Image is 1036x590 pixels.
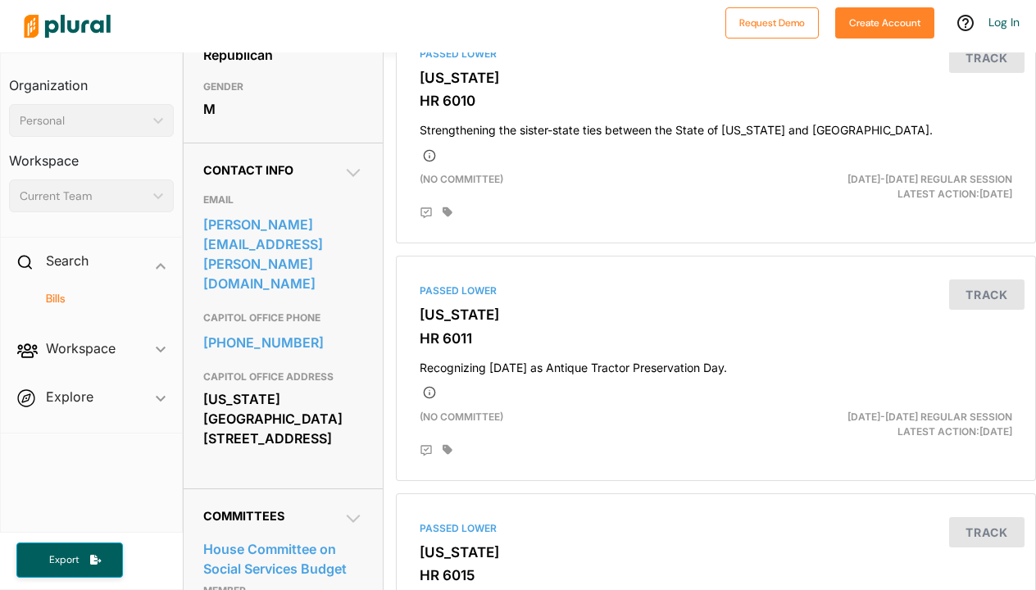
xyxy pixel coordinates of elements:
div: Passed Lower [420,284,1012,298]
a: Request Demo [725,13,819,30]
button: Track [949,279,1025,310]
a: Log In [988,15,1020,29]
span: [DATE]-[DATE] Regular Session [847,173,1012,185]
h4: Strengthening the sister-state ties between the State of [US_STATE] and [GEOGRAPHIC_DATA]. [420,116,1012,138]
span: Committees [203,509,284,523]
h3: [US_STATE] [420,306,1012,323]
div: (no committee) [407,172,819,202]
div: Latest Action: [DATE] [819,172,1025,202]
div: Add Position Statement [420,206,433,220]
h3: EMAIL [203,190,363,210]
span: Contact Info [203,163,293,177]
h4: Recognizing [DATE] as Antique Tractor Preservation Day. [420,353,1012,375]
div: Add Position Statement [420,444,433,457]
h3: [US_STATE] [420,70,1012,86]
button: Track [949,517,1025,547]
h3: HR 6010 [420,93,1012,109]
div: Add tags [443,444,452,456]
button: Export [16,542,123,578]
h3: CAPITOL OFFICE PHONE [203,308,363,328]
a: Bills [25,291,166,306]
div: Latest Action: [DATE] [819,410,1025,439]
div: [US_STATE][GEOGRAPHIC_DATA] [STREET_ADDRESS] [203,387,363,451]
div: Personal [20,112,147,129]
div: Current Team [20,188,147,205]
h3: [US_STATE] [420,544,1012,560]
span: Export [38,553,90,567]
a: House Committee on Social Services Budget [203,537,363,581]
button: Request Demo [725,7,819,39]
h3: CAPITOL OFFICE ADDRESS [203,367,363,387]
h3: HR 6011 [420,330,1012,347]
div: M [203,97,363,121]
a: Create Account [835,13,934,30]
div: Add tags [443,206,452,218]
a: [PERSON_NAME][EMAIL_ADDRESS][PERSON_NAME][DOMAIN_NAME] [203,212,363,296]
button: Track [949,43,1025,73]
span: [DATE]-[DATE] Regular Session [847,411,1012,423]
h3: GENDER [203,77,363,97]
div: Passed Lower [420,521,1012,536]
h3: Workspace [9,137,174,173]
h3: HR 6015 [420,567,1012,583]
div: (no committee) [407,410,819,439]
button: Create Account [835,7,934,39]
div: Republican [203,43,363,67]
h3: Organization [9,61,174,98]
a: [PHONE_NUMBER] [203,330,363,355]
h2: Search [46,252,89,270]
